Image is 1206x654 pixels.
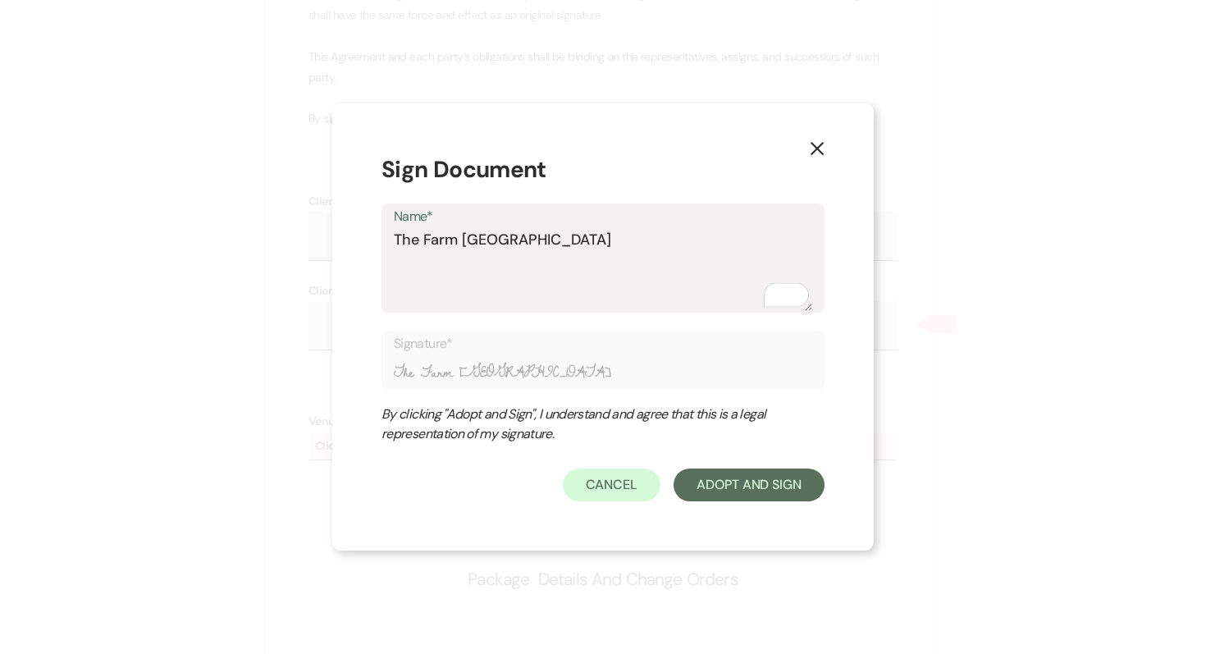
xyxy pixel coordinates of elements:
button: Cancel [563,469,661,501]
label: Name* [394,205,812,229]
h1: Sign Document [381,153,825,187]
textarea: To enrich screen reader interactions, please activate Accessibility in Grammarly extension settings [394,229,812,311]
button: Adopt And Sign [674,469,825,501]
label: Signature* [394,332,812,356]
div: By clicking "Adopt and Sign", I understand and agree that this is a legal representation of my si... [381,405,792,444]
